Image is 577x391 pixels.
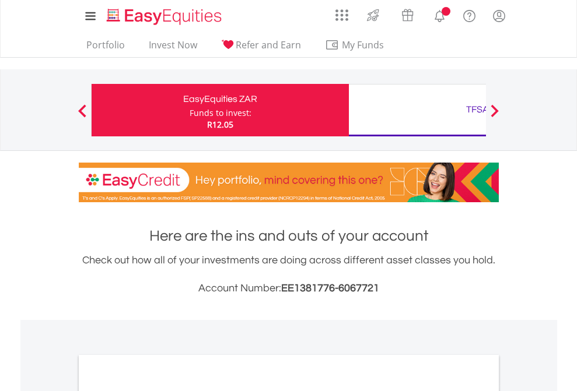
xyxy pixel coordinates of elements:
h3: Account Number: [79,280,499,297]
div: Funds to invest: [190,107,251,119]
a: Vouchers [390,3,425,24]
button: Previous [71,110,94,122]
button: Next [483,110,506,122]
img: vouchers-v2.svg [398,6,417,24]
span: Refer and Earn [236,38,301,51]
a: Refer and Earn [216,39,306,57]
a: Invest Now [144,39,202,57]
a: Portfolio [82,39,130,57]
a: AppsGrid [328,3,356,22]
a: Notifications [425,3,454,26]
span: EE1381776-6067721 [281,283,379,294]
img: EasyCredit Promotion Banner [79,163,499,202]
div: Check out how all of your investments are doing across different asset classes you hold. [79,252,499,297]
img: EasyEquities_Logo.png [104,7,226,26]
a: My Profile [484,3,514,29]
a: FAQ's and Support [454,3,484,26]
div: EasyEquities ZAR [99,91,342,107]
img: thrive-v2.svg [363,6,383,24]
h1: Here are the ins and outs of your account [79,226,499,246]
span: R12.05 [207,119,233,130]
a: Home page [102,3,226,26]
span: My Funds [325,37,401,52]
img: grid-menu-icon.svg [335,9,348,22]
